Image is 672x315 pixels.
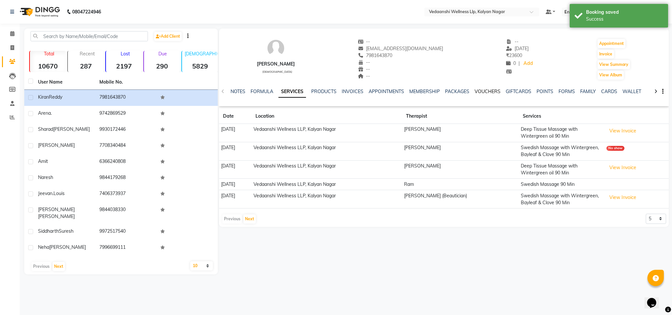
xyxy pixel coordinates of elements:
td: [PERSON_NAME] [402,142,519,160]
td: 7708340484 [95,138,157,154]
td: [DATE] [219,190,252,208]
a: APPOINTMENTS [369,89,404,94]
th: User Name [34,75,95,90]
span: .louis [52,190,65,196]
a: PRODUCTS [311,89,336,94]
div: Booking saved [586,9,663,16]
a: SERVICES [278,86,306,98]
span: Neha [38,244,49,250]
td: Vedaanshi Wellness LLP, Kalyan Nagar [252,179,402,190]
a: WALLET [622,89,641,94]
span: 7981643870 [358,52,393,58]
span: [PERSON_NAME] [53,126,90,132]
td: Swedish Massage 90 Min [519,179,604,190]
td: 9972517540 [95,224,157,240]
span: -- [358,59,370,65]
a: POINTS [537,89,553,94]
button: View Invoice [606,163,639,173]
th: Location [252,109,402,124]
a: Add Client [154,32,182,41]
a: MEMBERSHIP [409,89,440,94]
a: FAMILY [580,89,596,94]
td: Swedish Massage with Wintergreen, Bayleaf & Clove 90 Min [519,142,604,160]
td: [DATE] [219,124,252,142]
td: 9930172446 [95,122,157,138]
td: Deep Tissue Massage with Wintergreen oil 90 Min [519,160,604,179]
td: [DATE] [219,160,252,179]
td: [PERSON_NAME] [402,160,519,179]
span: Amit [38,158,48,164]
button: View Invoice [606,126,639,136]
div: Success [586,16,663,23]
div: No show [606,146,624,151]
td: 7406373937 [95,186,157,202]
strong: 290 [144,62,180,70]
th: Mobile No. [95,75,157,90]
a: CARDS [601,89,617,94]
strong: 10670 [30,62,66,70]
a: GIFTCARDS [506,89,531,94]
strong: 2197 [106,62,142,70]
td: 9844038330 [95,202,157,224]
th: Date [219,109,252,124]
a: NOTES [231,89,245,94]
a: VOUCHERS [475,89,500,94]
strong: 287 [68,62,104,70]
p: [DEMOGRAPHIC_DATA] [185,51,218,57]
p: Due [145,51,180,57]
td: 7981643870 [95,90,157,106]
span: -- [358,66,370,72]
button: View Album [598,70,624,80]
th: Services [519,109,604,124]
td: Vedaanshi Wellness LLP, Kalyan Nagar [252,124,402,142]
td: Swedish Massage with Wintergreen, Bayleaf & Clove 90 Min [519,190,604,208]
span: | [519,60,520,67]
button: Next [243,214,256,224]
input: Search by Name/Mobile/Email/Code [31,31,148,41]
div: [PERSON_NAME] [257,61,295,68]
td: [PERSON_NAME] (Beautician) [402,190,519,208]
td: Vedaanshi Wellness LLP, Kalyan Nagar [252,142,402,160]
span: . [51,110,52,116]
td: 9844179268 [95,170,157,186]
span: [DEMOGRAPHIC_DATA] [262,70,292,73]
td: 7996699111 [95,240,157,256]
iframe: chat widget [644,289,665,308]
p: Total [32,51,66,57]
td: [PERSON_NAME] [402,124,519,142]
a: Add [522,59,534,68]
td: [DATE] [219,142,252,160]
span: Arena [38,110,51,116]
span: 0 [506,60,516,66]
td: Deep Tissue Massage with Wintergreen oil 90 Min [519,124,604,142]
span: Kiran [38,94,49,100]
span: [DATE] [506,46,529,51]
td: Vedaanshi Wellness LLP, Kalyan Nagar [252,190,402,208]
b: 08047224946 [72,3,101,21]
button: Invoice [598,49,614,59]
a: FORMULA [251,89,273,94]
span: 23600 [506,52,522,58]
span: [PERSON_NAME] [38,207,75,212]
span: Reddy [49,94,62,100]
td: 9742869529 [95,106,157,122]
span: [PERSON_NAME] [38,142,75,148]
span: Siddharth [38,228,59,234]
p: Lost [109,51,142,57]
span: -- [358,73,370,79]
a: FORMS [559,89,575,94]
td: Vedaanshi Wellness LLP, Kalyan Nagar [252,160,402,179]
span: Suresh [59,228,73,234]
span: Jeevan [38,190,52,196]
span: ₹ [506,52,509,58]
td: [DATE] [219,179,252,190]
button: Appointment [598,39,625,48]
span: Sharad [38,126,53,132]
td: Ram [402,179,519,190]
p: Recent [71,51,104,57]
img: avatar [266,38,286,58]
strong: 5829 [182,62,218,70]
span: [PERSON_NAME] [49,244,86,250]
span: -- [506,39,519,45]
span: Naresh [38,174,53,180]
